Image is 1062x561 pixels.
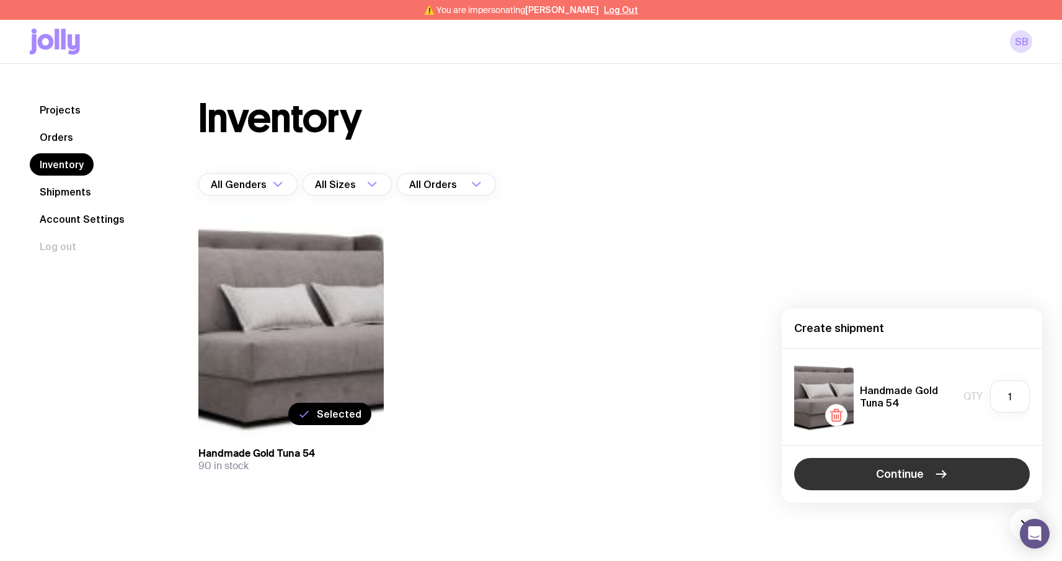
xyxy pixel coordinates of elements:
a: Projects [30,99,91,121]
span: ⚠️ You are impersonating [424,5,599,15]
a: Account Settings [30,208,135,230]
div: Open Intercom Messenger [1020,519,1050,549]
input: Search for option [459,173,467,195]
a: Orders [30,126,83,148]
span: [PERSON_NAME] [525,5,599,15]
h3: Handmade Gold Tuna 54 [198,447,384,460]
h5: Handmade Gold Tuna 54 [860,384,957,409]
button: Log Out [604,5,638,15]
input: Search for option [358,173,363,195]
a: Shipments [30,181,101,203]
span: All Orders [409,173,459,195]
h4: Create shipment [794,321,1030,336]
button: Log out [30,235,86,258]
span: Selected [317,408,361,420]
div: Search for option [303,173,392,195]
div: Search for option [397,173,496,195]
span: All Genders [211,173,269,195]
span: All Sizes [315,173,358,195]
h1: Inventory [198,99,361,138]
span: Continue [876,467,924,482]
a: sb [1010,30,1032,53]
span: Qty [963,390,983,403]
a: Inventory [30,153,94,176]
div: Search for option [198,173,298,195]
span: 90 in stock [198,460,249,472]
button: Continue [794,458,1030,490]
